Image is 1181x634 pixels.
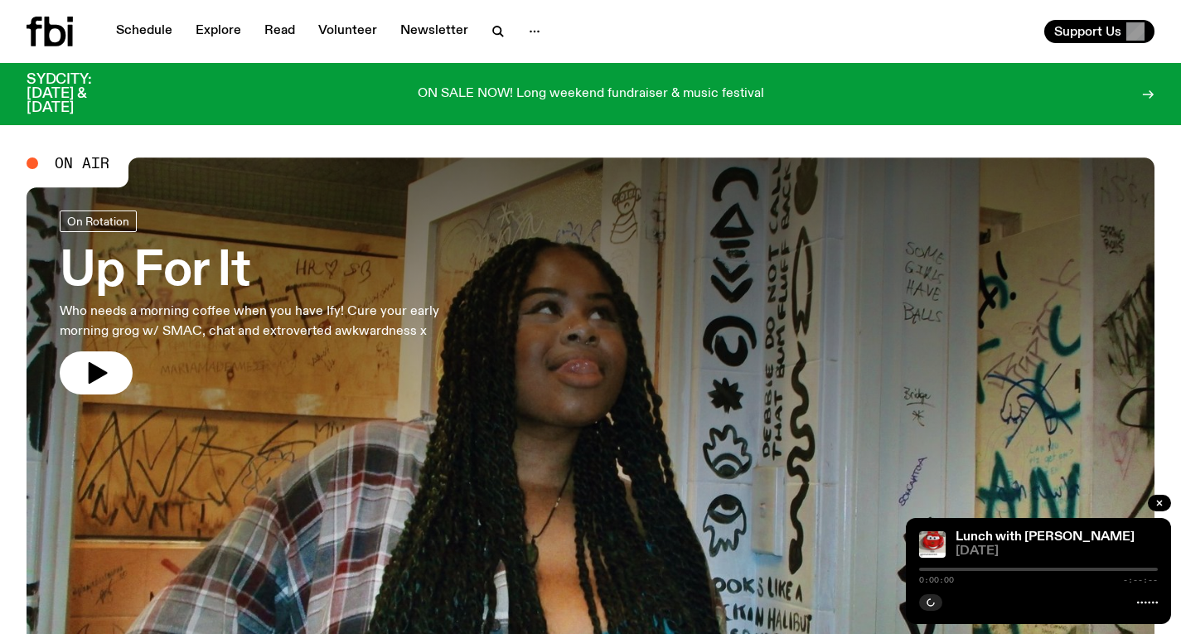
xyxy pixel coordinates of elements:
[186,20,251,43] a: Explore
[390,20,478,43] a: Newsletter
[254,20,305,43] a: Read
[60,249,484,295] h3: Up For It
[1054,24,1121,39] span: Support Us
[60,211,137,232] a: On Rotation
[60,302,484,341] p: Who needs a morning coffee when you have Ify! Cure your early morning grog w/ SMAC, chat and extr...
[956,530,1135,544] a: Lunch with [PERSON_NAME]
[1123,576,1158,584] span: -:--:--
[956,545,1158,558] span: [DATE]
[106,20,182,43] a: Schedule
[1044,20,1154,43] button: Support Us
[308,20,387,43] a: Volunteer
[55,156,109,171] span: On Air
[418,87,764,102] p: ON SALE NOW! Long weekend fundraiser & music festival
[919,576,954,584] span: 0:00:00
[27,73,133,115] h3: SYDCITY: [DATE] & [DATE]
[67,215,129,227] span: On Rotation
[60,211,484,394] a: Up For ItWho needs a morning coffee when you have Ify! Cure your early morning grog w/ SMAC, chat...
